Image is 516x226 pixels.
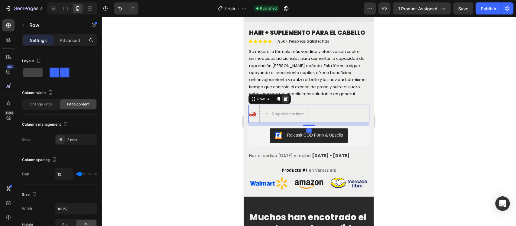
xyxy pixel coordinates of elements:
[22,171,29,177] div: Gap
[398,5,437,12] span: 1 product assigned
[22,121,69,129] div: Columns management
[22,137,32,142] div: Order
[30,102,52,107] span: Change ratio
[227,5,239,12] span: Hair +
[2,2,45,15] button: 7
[260,6,277,11] span: Published
[459,6,469,11] span: Save
[244,17,374,226] iframe: Design area
[481,5,496,12] div: Publish
[22,191,38,199] div: Size
[22,156,58,164] div: Column spacing
[393,2,451,15] button: 1 product assigned
[22,57,42,65] div: Layout
[22,89,54,97] div: Column width
[55,169,73,179] input: Auto
[60,37,80,44] p: Advanced
[453,2,473,15] button: Save
[5,111,15,115] div: Beta
[67,102,89,107] span: Fit to content
[6,64,15,69] div: 450
[22,206,32,211] div: Width
[225,5,226,12] span: /
[67,137,96,143] div: 2 cols
[55,203,97,214] input: Auto
[114,2,138,15] div: Undo/Redo
[29,21,81,29] p: Row
[495,196,510,211] div: Open Intercom Messenger
[40,5,42,12] p: 7
[30,37,47,44] p: Settings
[476,2,501,15] button: Publish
